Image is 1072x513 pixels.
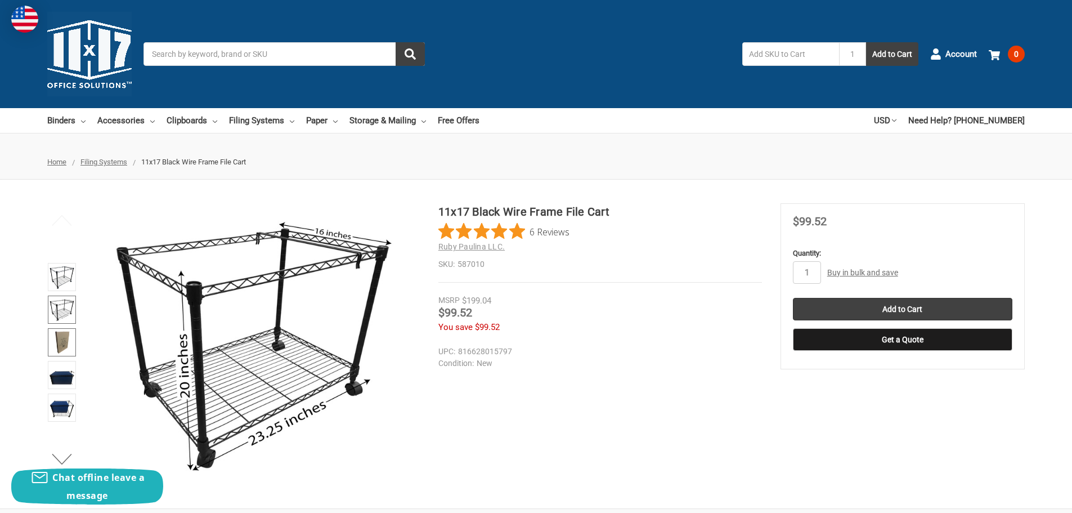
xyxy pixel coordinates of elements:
[438,258,455,270] dt: SKU:
[50,330,74,355] img: 11x17 Black Rolling File Cart
[97,108,155,133] a: Accessories
[306,108,338,133] a: Paper
[50,395,74,420] img: 11x17 Black Wire Frame File Cart
[908,108,1025,133] a: Need Help? [PHONE_NUMBER]
[167,108,217,133] a: Clipboards
[438,242,505,251] a: Ruby Paulina LLC.
[1008,46,1025,63] span: 0
[143,42,425,66] input: Search by keyword, brand or SKU
[47,158,66,166] a: Home
[45,209,79,231] button: Previous
[11,469,163,505] button: Chat offline leave a message
[945,48,977,61] span: Account
[112,203,393,485] img: 11x17 Black Wire Frame File Cart
[50,363,74,387] img: 11x17 Black Wire Frame File Cart
[930,39,977,69] a: Account
[793,328,1012,351] button: Get a Quote
[866,42,918,66] button: Add to Cart
[989,39,1025,69] a: 0
[47,108,86,133] a: Binders
[50,297,74,322] img: 11x17 Black Wire Frame File Cart
[874,108,896,133] a: USD
[229,108,294,133] a: Filing Systems
[438,223,569,240] button: Rated 4.8 out of 5 stars from 6 reviews. Jump to reviews.
[47,12,132,96] img: 11x17.com
[141,158,246,166] span: 11x17 Black Wire Frame File Cart
[45,448,79,470] button: Next
[50,265,74,289] img: 11x17 Black Wire Frame File Cart
[530,223,569,240] span: 6 Reviews
[438,346,757,358] dd: 816628015797
[475,322,500,332] span: $99.52
[827,268,898,277] a: Buy in bulk and save
[52,471,145,502] span: Chat offline leave a message
[438,358,474,369] dt: Condition:
[349,108,426,133] a: Storage & Mailing
[11,6,38,33] img: duty and tax information for United States
[793,248,1012,259] label: Quantity:
[438,203,762,220] h1: 11x17 Black Wire Frame File Cart
[742,42,839,66] input: Add SKU to Cart
[438,346,455,358] dt: UPC:
[438,295,460,306] div: MSRP
[793,215,827,228] span: $99.52
[438,258,762,270] dd: 587010
[438,306,472,319] span: $99.52
[80,158,127,166] a: Filing Systems
[793,298,1012,320] input: Add to Cart
[462,296,491,306] span: $199.04
[438,322,473,332] span: You save
[438,108,479,133] a: Free Offers
[438,358,757,369] dd: New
